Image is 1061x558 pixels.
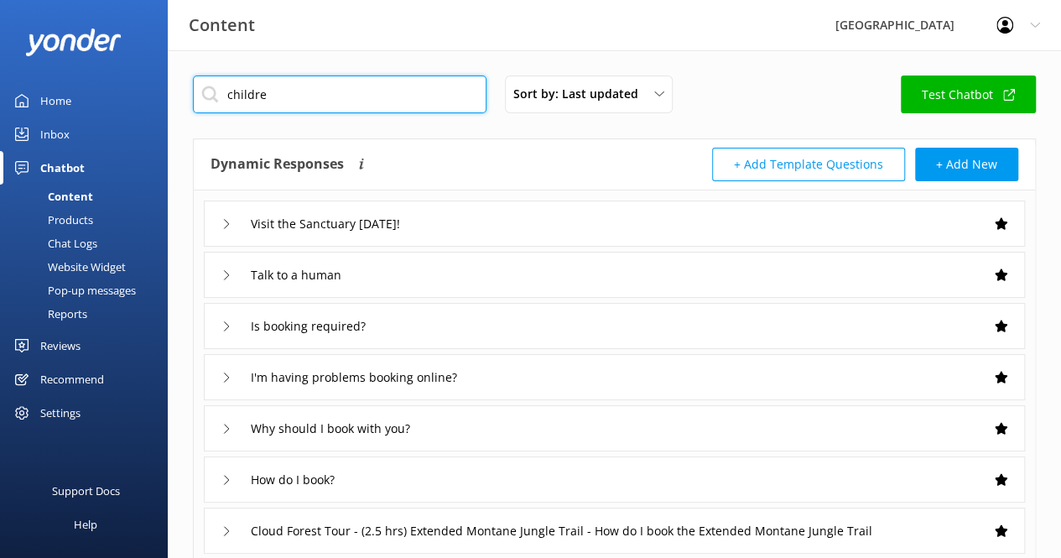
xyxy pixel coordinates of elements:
div: Reports [10,302,87,326]
div: Support Docs [52,474,120,508]
input: Search all Chatbot Content [193,76,486,113]
div: Chat Logs [10,232,97,255]
h3: Content [189,12,255,39]
div: Help [74,508,97,541]
button: + Add New [915,148,1018,181]
div: Reviews [40,329,81,362]
div: Website Widget [10,255,126,279]
a: Pop-up messages [10,279,168,302]
div: Pop-up messages [10,279,136,302]
a: Content [10,185,168,208]
a: Products [10,208,168,232]
a: Reports [10,302,168,326]
a: Test Chatbot [901,76,1036,113]
div: Recommend [40,362,104,396]
span: Sort by: Last updated [513,85,648,103]
div: Home [40,84,71,117]
button: + Add Template Questions [712,148,905,181]
h4: Dynamic Responses [211,148,344,181]
div: Content [10,185,93,208]
div: Chatbot [40,151,85,185]
div: Settings [40,396,81,430]
img: yonder-white-logo.png [25,29,122,56]
div: Products [10,208,93,232]
a: Chat Logs [10,232,168,255]
a: Website Widget [10,255,168,279]
div: Inbox [40,117,70,151]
